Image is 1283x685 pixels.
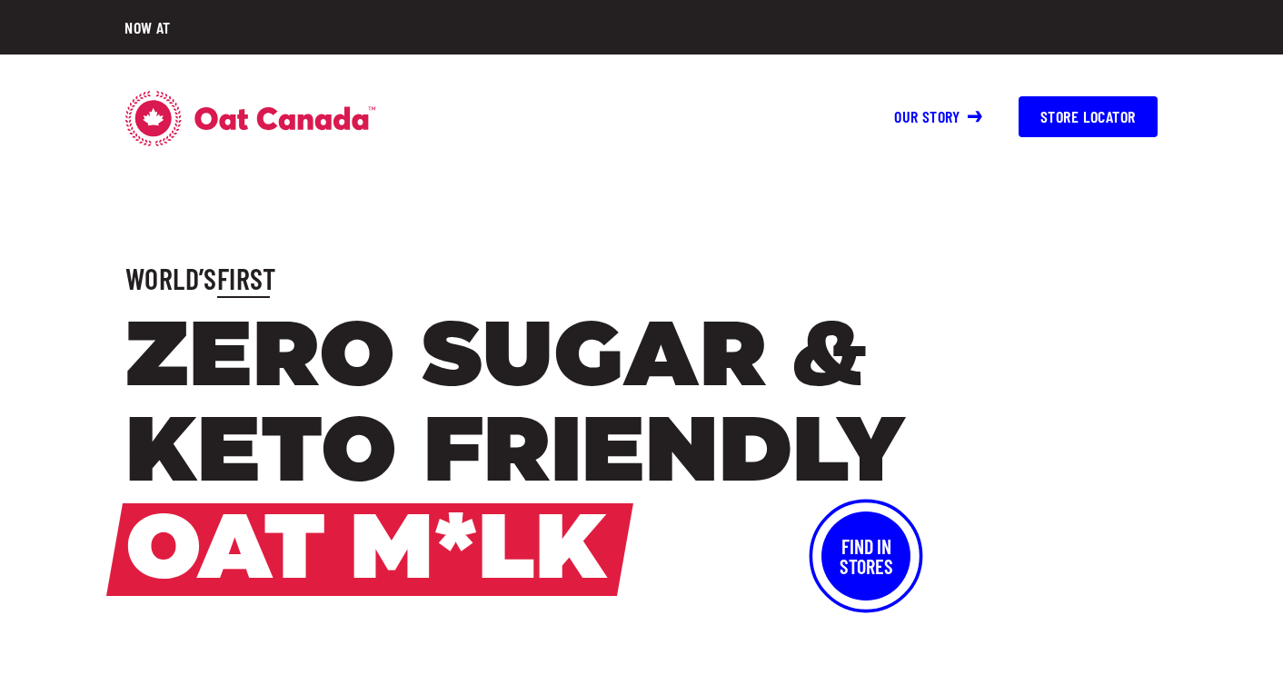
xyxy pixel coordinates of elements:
[125,313,1158,601] h1: Zero Sugar & Keto Friendly
[1000,108,1158,126] a: Store Locator
[124,16,170,38] h4: NOW AT
[821,511,910,601] button: Find InStores
[125,259,1158,298] h3: World’s
[217,261,276,295] span: First
[125,503,607,596] span: Oat M*lk
[1019,96,1158,137] button: Store Locator
[894,106,982,126] a: Our story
